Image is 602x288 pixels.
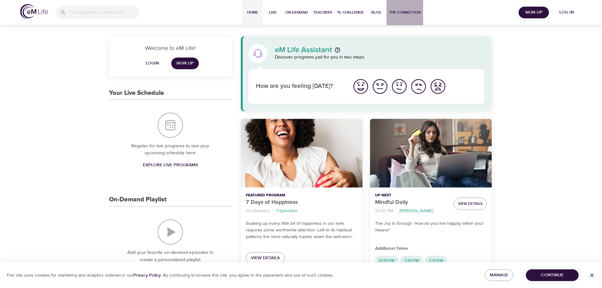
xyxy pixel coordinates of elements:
p: Up Next [375,193,449,198]
p: Welcome to eM Life! [117,44,224,52]
p: Soaking up every little bit of happiness in our lives requires some worthwhile attention. Left to... [246,220,357,240]
button: I'm feeling ok [390,77,409,96]
p: How are you feeling [DATE]? [256,82,344,91]
button: View Details [454,198,487,210]
a: View Details [246,252,285,264]
span: Explore Live Programs [143,161,198,169]
img: logo [20,4,48,19]
p: eM Life Assistant [275,46,332,54]
span: Log in [554,9,579,16]
button: I'm feeling bad [409,77,428,96]
p: Featured Program [246,193,357,198]
img: great [352,78,369,95]
p: Additional Times [375,245,487,252]
img: worst [429,78,447,95]
span: 3:30 PM [425,258,447,263]
button: I'm feeling good [370,77,390,96]
button: 7 Days of Happiness [241,119,362,187]
img: ok [391,78,408,95]
li: · [272,207,273,215]
h3: On-Demand Playlist [109,196,167,203]
button: Mindful Daily [370,119,492,187]
p: 7 Episodes [276,208,297,214]
p: 12:00 PM [375,208,393,214]
button: Login [142,58,162,69]
span: Sign Up [176,59,194,67]
li: · [396,207,397,215]
p: Add your favorite on-demand episodes to create a personalized playlist. [122,249,219,263]
img: On-Demand Playlist [158,219,183,245]
button: Sign Up [519,7,549,18]
p: The Joy In Enough: How do you live happily within your means? [375,220,487,234]
span: View Details [251,254,280,262]
span: 12:00 PM [375,258,398,263]
p: Mindful Daily [375,198,449,207]
p: Discover programs just for you in two steps [275,54,484,61]
span: Login [145,59,160,67]
div: 3:00 PM [401,256,423,266]
span: Home [245,9,260,16]
img: bad [410,78,427,95]
span: Sign Up [521,9,546,16]
button: Continue [526,269,579,281]
button: Manage [485,269,513,281]
div: 3:30 PM [425,256,447,266]
p: 7 Days of Happiness [246,198,357,207]
button: Log in [551,7,582,18]
a: Sign Up [171,58,199,69]
div: 12:00 PM [375,256,398,266]
span: 3:00 PM [401,258,423,263]
a: Explore Live Programs [140,159,200,171]
img: eM Life Assistant [253,48,263,58]
p: On-Demand [246,208,270,214]
span: Live [265,9,280,16]
nav: breadcrumb [246,207,357,215]
button: I'm feeling worst [428,77,447,96]
span: On-Demand [285,9,308,16]
input: Find programs, teachers, etc... [69,6,139,19]
nav: breadcrumb [375,207,449,215]
span: The Connection [389,9,421,16]
button: I'm feeling great [351,77,370,96]
a: Privacy Policy [133,273,161,278]
img: good [371,78,389,95]
span: Continue [531,271,574,279]
span: View Details [458,200,483,207]
span: Manage [490,271,508,279]
img: Your Live Schedule [158,113,183,138]
span: 1% Challenge [337,9,364,16]
span: Blog [369,9,384,16]
p: [PERSON_NAME] [399,208,433,214]
p: Register for live programs to see your upcoming schedule here. [122,143,219,157]
h3: Your Live Schedule [109,89,164,97]
span: Teachers [313,9,332,16]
